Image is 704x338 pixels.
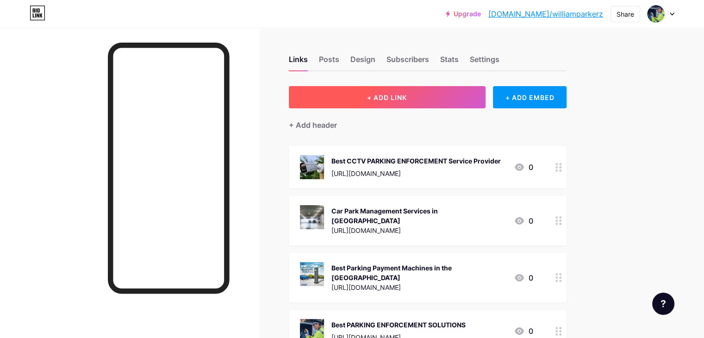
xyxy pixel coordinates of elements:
[647,5,665,23] img: williamparkerz
[289,86,486,108] button: + ADD LINK
[493,86,567,108] div: + ADD EMBED
[300,262,324,286] img: Best Parking Payment Machines in the United Kingdom
[331,156,501,166] div: Best CCTV PARKING ENFORCEMENT Service Provider
[386,54,429,70] div: Subscribers
[331,225,506,235] div: [URL][DOMAIN_NAME]
[514,215,533,226] div: 0
[488,8,603,19] a: [DOMAIN_NAME]/williamparkerz
[367,94,407,101] span: + ADD LINK
[289,54,308,70] div: Links
[446,10,481,18] a: Upgrade
[289,119,337,131] div: + Add header
[331,169,501,178] div: [URL][DOMAIN_NAME]
[617,9,634,19] div: Share
[514,325,533,337] div: 0
[331,282,506,292] div: [URL][DOMAIN_NAME]
[331,320,466,330] div: Best PARKING ENFORCEMENT SOLUTIONS
[514,272,533,283] div: 0
[300,155,324,179] img: Best CCTV PARKING ENFORCEMENT Service Provider
[514,162,533,173] div: 0
[300,205,324,229] img: Car Park Management Services in United Kingdom
[350,54,375,70] div: Design
[470,54,499,70] div: Settings
[319,54,339,70] div: Posts
[440,54,459,70] div: Stats
[331,263,506,282] div: Best Parking Payment Machines in the [GEOGRAPHIC_DATA]
[331,206,506,225] div: Car Park Management Services in [GEOGRAPHIC_DATA]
